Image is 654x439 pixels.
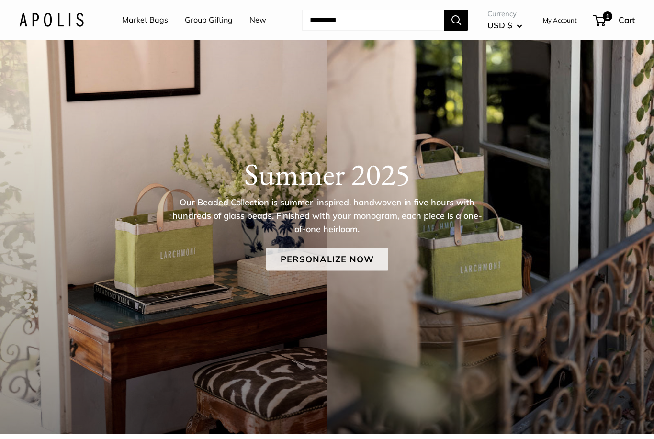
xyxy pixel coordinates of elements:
span: Currency [487,7,522,21]
button: USD $ [487,18,522,33]
input: Search... [302,10,444,31]
a: My Account [543,14,577,26]
span: 1 [603,11,612,21]
img: Apolis [19,13,84,27]
a: 1 Cart [594,12,635,28]
button: Search [444,10,468,31]
a: Personalize Now [266,248,388,270]
a: Group Gifting [185,13,233,27]
p: Our Beaded Collection is summer-inspired, handwoven in five hours with hundreds of glass beads. F... [171,195,483,236]
span: USD $ [487,20,512,30]
h1: Summer 2025 [19,156,635,192]
a: New [249,13,266,27]
a: Market Bags [122,13,168,27]
span: Cart [619,15,635,25]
